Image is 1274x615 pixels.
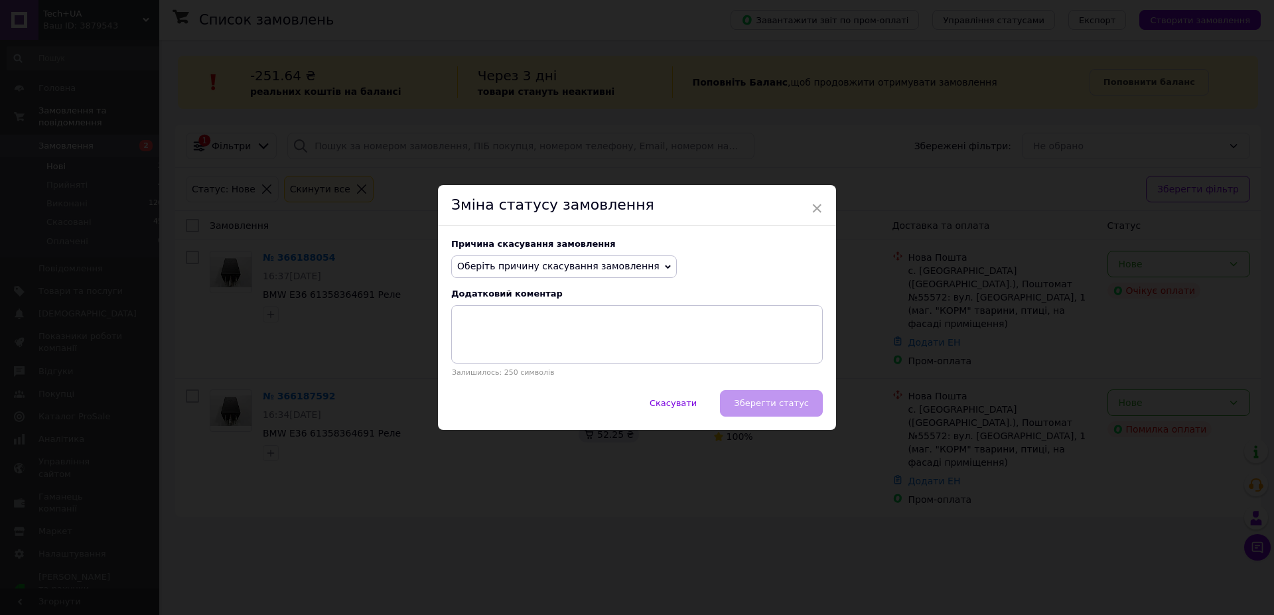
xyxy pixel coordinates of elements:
span: Скасувати [650,398,697,408]
div: Зміна статусу замовлення [438,185,836,226]
p: Залишилось: 250 символів [451,368,823,377]
span: × [811,197,823,220]
span: Оберіть причину скасування замовлення [457,261,660,271]
div: Причина скасування замовлення [451,239,823,249]
div: Додатковий коментар [451,289,823,299]
button: Скасувати [636,390,711,417]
